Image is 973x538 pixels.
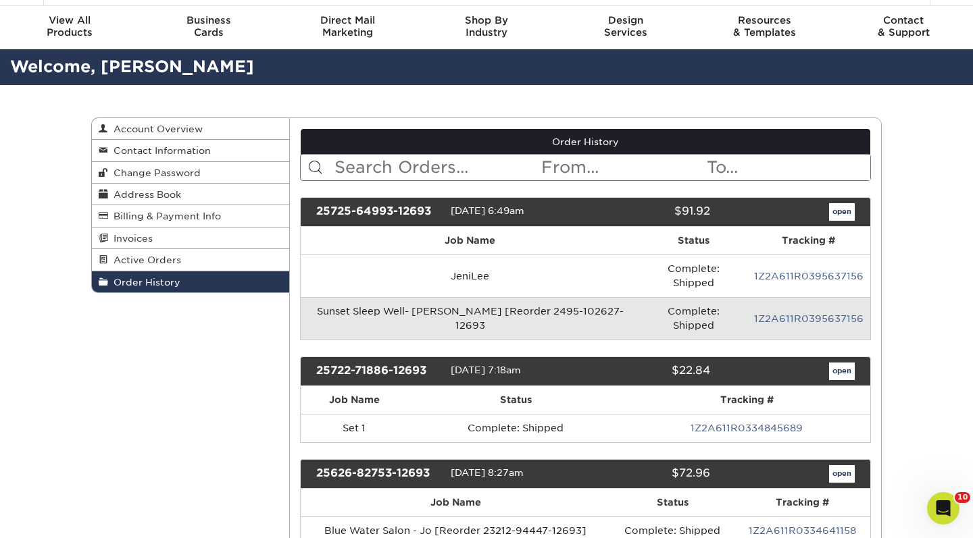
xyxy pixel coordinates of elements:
[695,6,834,49] a: Resources& Templates
[834,6,973,49] a: Contact& Support
[451,467,524,478] span: [DATE] 8:27am
[108,277,180,288] span: Order History
[556,6,695,49] a: DesignServices
[92,227,289,249] a: Invoices
[92,118,289,140] a: Account Overview
[108,145,211,156] span: Contact Information
[139,14,278,26] span: Business
[556,14,695,26] span: Design
[108,189,181,200] span: Address Book
[417,14,556,38] div: Industry
[575,203,720,221] div: $91.92
[691,423,803,433] a: 1Z2A611R0334845689
[834,14,973,26] span: Contact
[301,227,640,254] th: Job Name
[301,386,408,414] th: Job Name
[611,489,734,516] th: Status
[301,129,871,155] a: Order History
[749,525,856,536] a: 1Z2A611R0334641158
[829,362,855,380] a: open
[139,14,278,38] div: Cards
[92,184,289,205] a: Address Book
[927,492,959,524] iframe: Intercom live chat
[408,414,624,442] td: Complete: Shipped
[575,362,720,380] div: $22.84
[301,489,611,516] th: Job Name
[747,227,870,254] th: Tracking #
[834,14,973,38] div: & Support
[417,6,556,49] a: Shop ByIndustry
[333,155,541,180] input: Search Orders...
[623,386,870,414] th: Tracking #
[108,167,201,178] span: Change Password
[108,254,181,265] span: Active Orders
[108,124,203,134] span: Account Overview
[301,254,640,297] td: JeniLee
[278,14,417,38] div: Marketing
[306,465,451,483] div: 25626-82753-12693
[556,14,695,38] div: Services
[640,227,747,254] th: Status
[705,155,870,180] input: To...
[829,465,855,483] a: open
[278,14,417,26] span: Direct Mail
[301,297,640,340] td: Sunset Sleep Well- [PERSON_NAME] [Reorder 2495-102627-12693
[734,489,870,516] th: Tracking #
[92,162,289,184] a: Change Password
[575,465,720,483] div: $72.96
[695,14,834,38] div: & Templates
[108,211,221,221] span: Billing & Payment Info
[306,362,451,380] div: 25722-71886-12693
[754,313,864,324] a: 1Z2A611R0395637156
[278,6,417,49] a: Direct MailMarketing
[451,365,521,375] span: [DATE] 7:18am
[640,254,747,297] td: Complete: Shipped
[754,271,864,281] a: 1Z2A611R0395637156
[695,14,834,26] span: Resources
[540,155,705,180] input: From...
[301,414,408,442] td: Set 1
[139,6,278,49] a: BusinessCards
[408,386,624,414] th: Status
[92,140,289,161] a: Contact Information
[92,271,289,292] a: Order History
[417,14,556,26] span: Shop By
[306,203,451,221] div: 25725-64993-12693
[955,492,970,503] span: 10
[829,203,855,221] a: open
[108,233,153,244] span: Invoices
[92,205,289,227] a: Billing & Payment Info
[451,205,524,216] span: [DATE] 6:49am
[640,297,747,340] td: Complete: Shipped
[92,249,289,271] a: Active Orders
